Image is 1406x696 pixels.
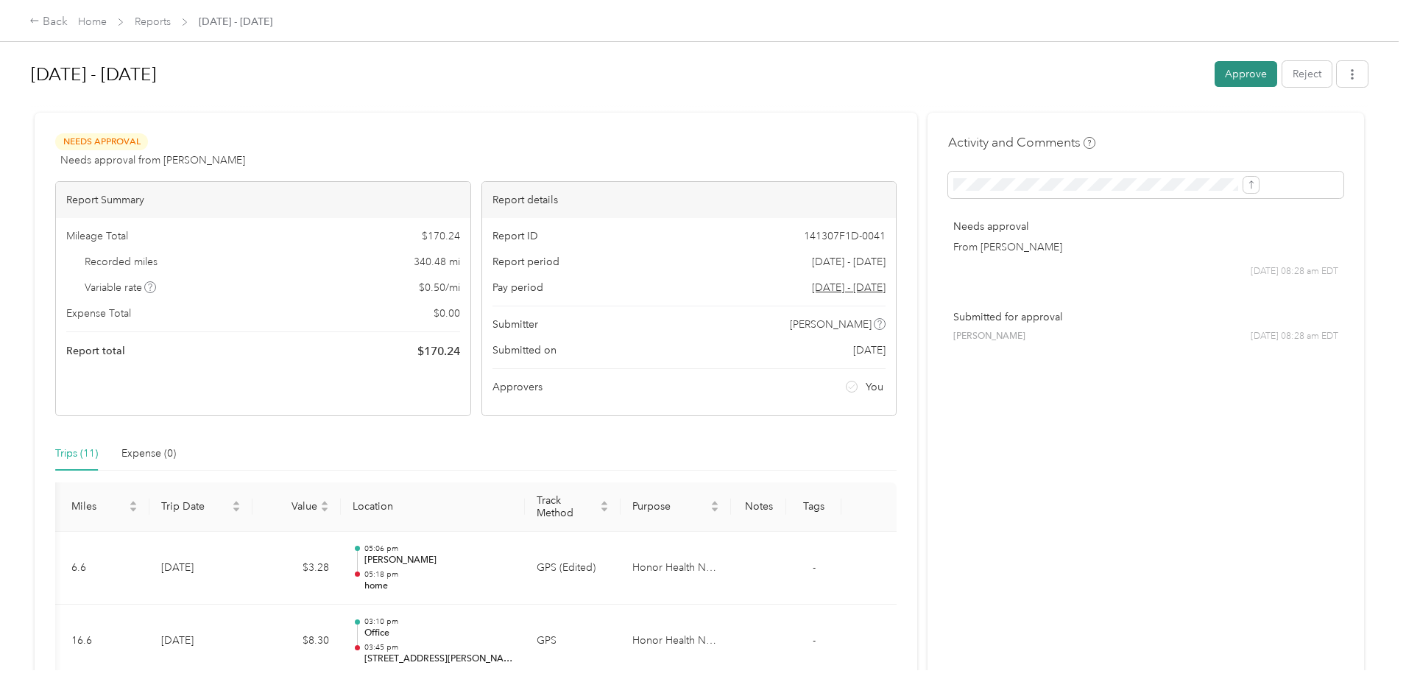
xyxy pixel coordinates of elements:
span: Submitter [492,317,538,332]
span: [PERSON_NAME] [953,330,1025,343]
th: Tags [786,482,841,532]
p: [STREET_ADDRESS][PERSON_NAME][PERSON_NAME] [364,653,513,666]
th: Trip Date [149,482,252,532]
span: Purpose [632,500,707,513]
span: Needs approval from [PERSON_NAME] [60,152,245,168]
span: [PERSON_NAME] [790,317,872,332]
td: [DATE] [149,605,252,678]
span: Track Method [537,494,597,519]
span: Value [264,500,317,513]
span: - [813,561,816,574]
span: caret-down [232,505,241,514]
p: [PERSON_NAME] [364,554,513,567]
p: Submitted for approval [953,309,1338,325]
p: 05:06 pm [364,544,513,554]
td: $3.28 [252,532,341,605]
td: $8.30 [252,605,341,678]
span: Trip Date [161,500,229,513]
span: [DATE] - [DATE] [812,254,886,270]
span: caret-up [600,499,609,507]
span: caret-up [320,499,329,507]
span: - [813,634,816,647]
span: [DATE] 08:28 am EDT [1251,265,1338,278]
td: Honor Health Network [621,532,731,605]
h4: Activity and Comments [948,133,1095,152]
button: Reject [1282,61,1332,87]
p: 03:10 pm [364,616,513,627]
div: Expense (0) [121,446,176,462]
p: 03:45 pm [364,642,513,653]
td: Honor Health Network [621,605,731,678]
span: 340.48 mi [414,254,460,270]
span: [DATE] - [DATE] [199,14,272,29]
div: Report details [482,182,897,218]
span: $ 170.24 [422,228,460,244]
a: Home [78,15,107,28]
td: [DATE] [149,532,252,605]
p: Needs approval [953,219,1338,234]
iframe: Everlance-gr Chat Button Frame [1324,614,1406,696]
span: You [866,379,883,395]
div: Report Summary [56,182,470,218]
span: caret-down [129,505,138,514]
span: Miles [71,500,126,513]
span: [DATE] 08:28 am EDT [1251,330,1338,343]
span: [DATE] [853,342,886,358]
td: 16.6 [60,605,149,678]
span: caret-up [232,499,241,507]
h1: Sep 21 - Oct 4, 2025 [31,57,1204,92]
span: Needs Approval [55,133,148,150]
th: Miles [60,482,149,532]
div: Trips (11) [55,446,98,462]
span: $ 170.24 [417,342,460,360]
span: Expense Total [66,306,131,321]
th: Location [341,482,525,532]
span: Approvers [492,379,543,395]
p: home [364,580,513,593]
span: caret-up [129,499,138,507]
span: $ 0.50 / mi [419,280,460,295]
p: 05:18 pm [364,569,513,580]
span: $ 0.00 [434,306,460,321]
th: Purpose [621,482,731,532]
span: caret-down [320,505,329,514]
th: Track Method [525,482,621,532]
th: Value [252,482,341,532]
span: caret-down [600,505,609,514]
th: Notes [731,482,786,532]
span: Variable rate [85,280,157,295]
td: 6.6 [60,532,149,605]
div: Back [29,13,68,31]
span: Go to pay period [812,280,886,295]
span: Report ID [492,228,538,244]
span: 141307F1D-0041 [804,228,886,244]
p: From [PERSON_NAME] [953,239,1338,255]
span: Submitted on [492,342,557,358]
span: Pay period [492,280,543,295]
p: Office [364,627,513,640]
span: Report period [492,254,559,270]
a: Reports [135,15,171,28]
td: GPS (Edited) [525,532,621,605]
span: caret-down [710,505,719,514]
span: Report total [66,343,125,359]
span: Mileage Total [66,228,128,244]
td: GPS [525,605,621,678]
button: Approve [1215,61,1277,87]
span: caret-up [710,499,719,507]
span: Recorded miles [85,254,158,270]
